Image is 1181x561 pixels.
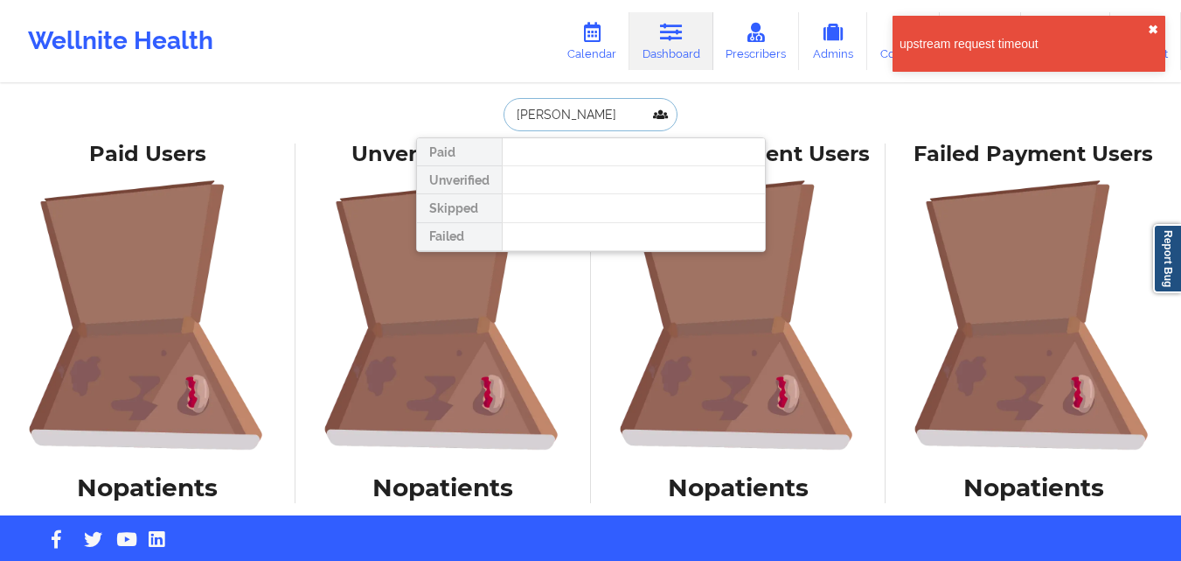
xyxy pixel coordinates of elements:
[867,12,940,70] a: Coaches
[898,472,1169,503] h1: No patients
[799,12,867,70] a: Admins
[554,12,629,70] a: Calendar
[417,223,502,251] div: Failed
[900,35,1148,53] div: upstream request timeout
[12,179,283,451] img: foRBiVDZMKwAAAAASUVORK5CYII=
[308,179,579,451] img: foRBiVDZMKwAAAAASUVORK5CYII=
[1148,23,1158,37] button: close
[308,141,579,168] div: Unverified Users
[898,141,1169,168] div: Failed Payment Users
[417,194,502,222] div: Skipped
[417,166,502,194] div: Unverified
[603,472,874,503] h1: No patients
[603,179,874,451] img: foRBiVDZMKwAAAAASUVORK5CYII=
[1153,224,1181,293] a: Report Bug
[12,141,283,168] div: Paid Users
[308,472,579,503] h1: No patients
[12,472,283,503] h1: No patients
[629,12,713,70] a: Dashboard
[713,12,800,70] a: Prescribers
[898,179,1169,451] img: foRBiVDZMKwAAAAASUVORK5CYII=
[417,138,502,166] div: Paid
